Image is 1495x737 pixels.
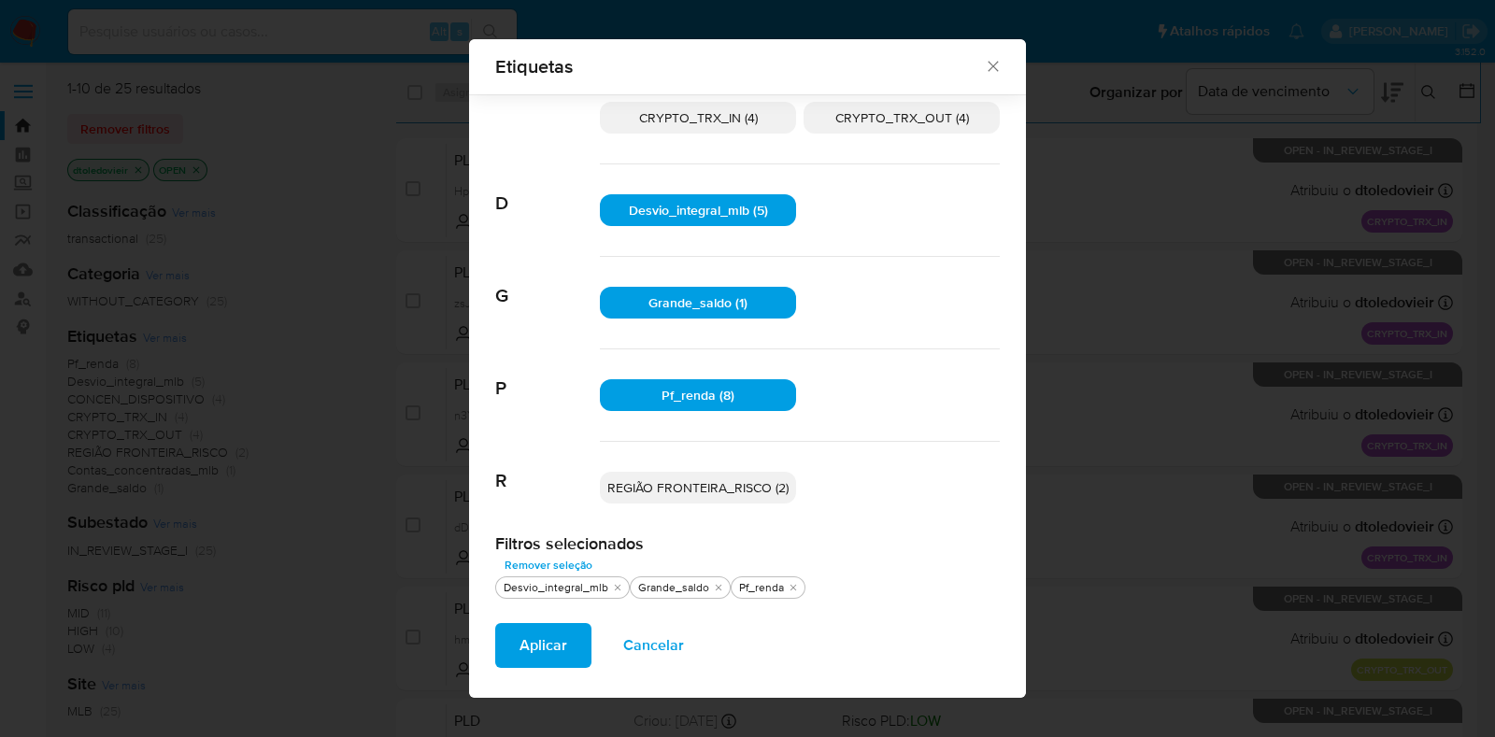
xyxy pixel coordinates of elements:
[786,580,801,595] button: quitar Pf_renda
[495,533,1000,554] h2: Filtros selecionados
[600,472,796,503] div: REGIÃO FRONTEIRA_RISCO (2)
[495,257,600,307] span: G
[599,623,708,668] button: Cancelar
[648,293,747,312] span: Grande_saldo (1)
[500,580,612,596] div: Desvio_integral_mlb
[610,580,625,595] button: quitar Desvio_integral_mlb
[662,386,734,404] span: Pf_renda (8)
[505,556,592,574] span: Remover seleção
[623,625,684,666] span: Cancelar
[495,623,591,668] button: Aplicar
[520,625,567,666] span: Aplicar
[495,164,600,215] span: D
[495,554,602,576] button: Remover seleção
[634,580,713,596] div: Grande_saldo
[495,442,600,492] span: R
[600,287,796,319] div: Grande_saldo (1)
[600,194,796,226] div: Desvio_integral_mlb (5)
[600,102,796,134] div: CRYPTO_TRX_IN (4)
[804,102,1000,134] div: CRYPTO_TRX_OUT (4)
[835,108,969,127] span: CRYPTO_TRX_OUT (4)
[639,108,758,127] span: CRYPTO_TRX_IN (4)
[984,57,1001,74] button: Fechar
[629,201,768,220] span: Desvio_integral_mlb (5)
[735,580,788,596] div: Pf_renda
[607,478,789,497] span: REGIÃO FRONTEIRA_RISCO (2)
[495,57,984,76] span: Etiquetas
[600,379,796,411] div: Pf_renda (8)
[495,349,600,400] span: P
[711,580,726,595] button: quitar Grande_saldo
